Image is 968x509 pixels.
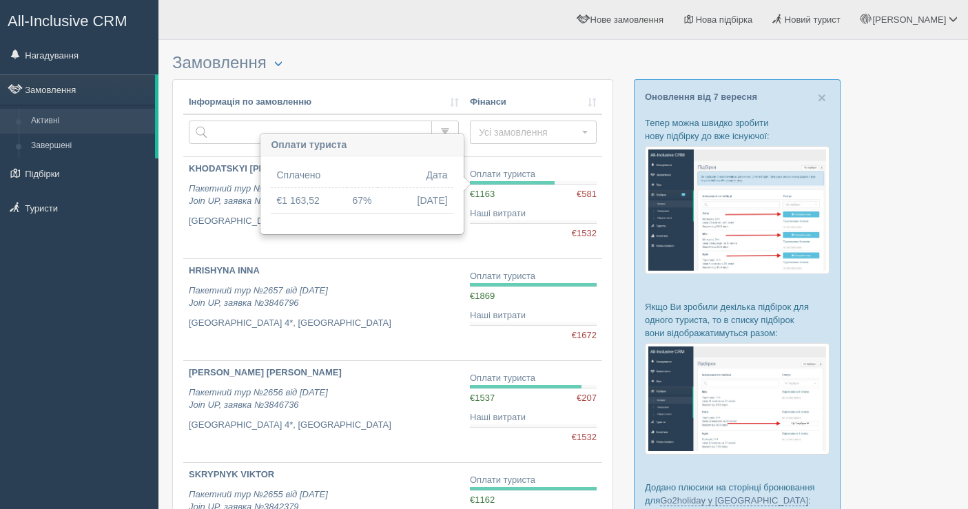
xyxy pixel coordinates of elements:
[470,96,597,109] a: Фінанси
[645,481,830,507] p: Додано плюсики на сторінці бронювання для :
[378,163,453,188] td: Дата
[470,393,495,403] span: €1537
[645,300,830,340] p: Якщо Ви зробили декілька підбірок для одного туриста, то в списку підбірок вони відображатимуться...
[172,54,613,72] h3: Замовлення
[25,109,155,134] a: Активні
[470,207,597,220] div: Наші витрати
[189,96,459,109] a: Інформація по замовленню
[378,188,453,214] td: [DATE]
[470,309,597,322] div: Наші витрати
[189,387,328,411] i: Пакетний тур №2656 від [DATE] Join UP, заявка №3846736
[577,392,597,405] span: €207
[470,291,495,301] span: €1869
[25,134,155,158] a: Завершені
[470,189,495,199] span: €1163
[572,329,597,342] span: €1672
[189,183,328,207] i: Пакетний тур №2658 від [DATE] Join UP, заявка №3846957
[696,14,753,25] span: Нова підбірка
[189,215,459,228] p: [GEOGRAPHIC_DATA] 4*, [GEOGRAPHIC_DATA]
[872,14,946,25] span: [PERSON_NAME]
[271,188,347,214] td: €1 163,52
[1,1,158,39] a: All-Inclusive CRM
[189,317,459,330] p: [GEOGRAPHIC_DATA] 4*, [GEOGRAPHIC_DATA]
[189,419,459,432] p: [GEOGRAPHIC_DATA] 4*, [GEOGRAPHIC_DATA]
[470,495,495,505] span: €1162
[470,372,597,385] div: Оплати туриста
[645,116,830,143] p: Тепер можна швидко зробити нову підбірку до вже існуючої:
[645,343,830,454] img: %D0%BF%D1%96%D0%B4%D0%B1%D1%96%D1%80%D0%BA%D0%B8-%D0%B3%D1%80%D1%83%D0%BF%D0%B0-%D1%81%D1%80%D0%B...
[470,168,597,181] div: Оплати туриста
[818,90,826,105] button: Close
[470,474,597,487] div: Оплати туриста
[572,227,597,240] span: €1532
[183,259,464,360] a: HRISHYNA INNA Пакетний тур №2657 від [DATE]Join UP, заявка №3846796 [GEOGRAPHIC_DATA] 4*, [GEOGRA...
[189,469,274,479] b: SKRYPNYK VIKTOR
[271,163,347,188] td: Сплачено
[189,121,432,144] input: Пошук за номером замовлення, ПІБ або паспортом туриста
[189,265,260,276] b: HRISHYNA INNA
[347,188,378,214] td: 67%
[572,431,597,444] span: €1532
[645,92,757,102] a: Оновлення від 7 вересня
[271,139,347,150] b: Оплати туриста
[785,14,841,25] span: Новий турист
[8,12,127,30] span: All-Inclusive CRM
[189,367,342,377] b: [PERSON_NAME] [PERSON_NAME]
[183,157,464,258] a: KHODATSKYI [PERSON_NAME] Пакетний тур №2658 від [DATE]Join UP, заявка №3846957 [GEOGRAPHIC_DATA] ...
[189,163,325,174] b: KHODATSKYI [PERSON_NAME]
[470,411,597,424] div: Наші витрати
[479,125,579,139] span: Усі замовлення
[183,361,464,462] a: [PERSON_NAME] [PERSON_NAME] Пакетний тур №2656 від [DATE]Join UP, заявка №3846736 [GEOGRAPHIC_DAT...
[645,146,830,273] img: %D0%BF%D1%96%D0%B4%D0%B1%D1%96%D1%80%D0%BA%D0%B0-%D1%82%D1%83%D1%80%D0%B8%D1%81%D1%82%D1%83-%D1%8...
[577,188,597,201] span: €581
[590,14,663,25] span: Нове замовлення
[470,121,597,144] button: Усі замовлення
[470,270,597,283] div: Оплати туриста
[189,285,328,309] i: Пакетний тур №2657 від [DATE] Join UP, заявка №3846796
[818,90,826,105] span: ×
[660,495,808,506] a: Go2holiday у [GEOGRAPHIC_DATA]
